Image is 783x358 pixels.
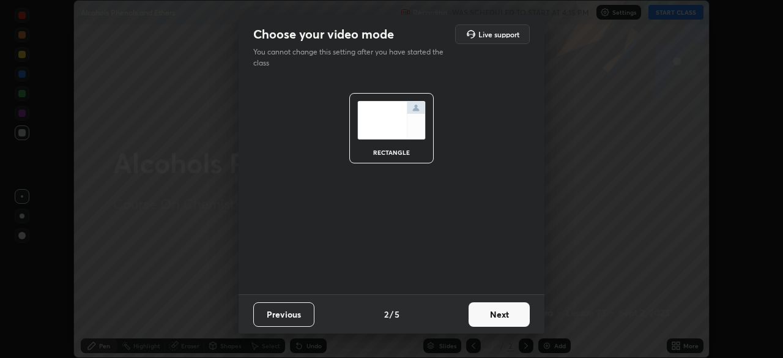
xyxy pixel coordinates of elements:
[395,308,399,321] h4: 5
[367,149,416,155] div: rectangle
[253,26,394,42] h2: Choose your video mode
[478,31,519,38] h5: Live support
[390,308,393,321] h4: /
[357,101,426,140] img: normalScreenIcon.ae25ed63.svg
[253,302,314,327] button: Previous
[384,308,388,321] h4: 2
[469,302,530,327] button: Next
[253,47,451,69] p: You cannot change this setting after you have started the class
